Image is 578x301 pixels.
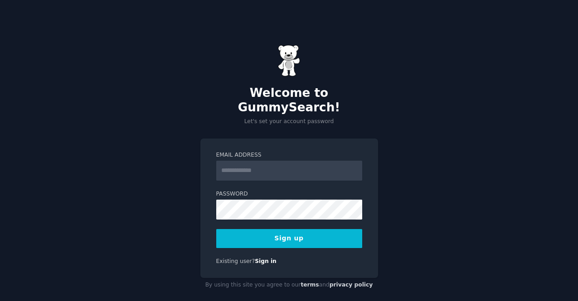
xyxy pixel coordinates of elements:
button: Sign up [216,229,362,248]
span: Existing user? [216,258,255,264]
h2: Welcome to GummySearch! [200,86,378,115]
label: Email Address [216,151,362,159]
a: terms [301,282,319,288]
div: By using this site you agree to our and [200,278,378,292]
img: Gummy Bear [278,45,301,76]
label: Password [216,190,362,198]
a: Sign in [255,258,277,264]
p: Let's set your account password [200,118,378,126]
a: privacy policy [330,282,373,288]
